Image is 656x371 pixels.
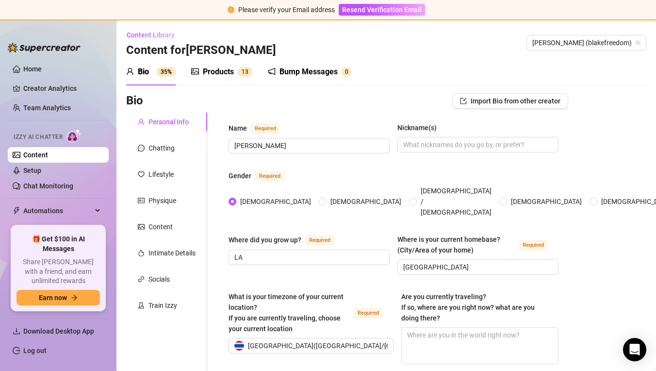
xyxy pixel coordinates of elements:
a: Team Analytics [23,104,71,112]
span: exclamation-circle [228,6,234,13]
div: Nickname(s) [397,122,437,133]
button: Resend Verification Email [339,4,425,16]
button: Content Library [126,27,182,43]
span: team [635,40,641,46]
span: user [126,67,134,75]
div: Physique [148,195,176,206]
span: arrow-right [71,294,78,301]
span: 3 [245,68,248,75]
span: Are you currently traveling? If so, where are you right now? what are you doing there? [401,293,535,322]
button: Import Bio from other creator [452,93,568,109]
div: Where did you grow up? [229,235,301,245]
span: What is your timezone of your current location? If you are currently traveling, choose your curre... [229,293,344,333]
div: Bump Messages [279,66,338,78]
img: th [234,341,244,351]
label: Where is your current homebase? (City/Area of your home) [397,234,558,255]
sup: 0 [342,67,351,77]
span: Blake (blakefreedom) [532,35,640,50]
span: import [460,98,467,104]
span: heart [138,171,145,178]
div: Lifestyle [148,169,174,180]
label: Nickname(s) [397,122,443,133]
span: Content Library [127,31,175,39]
h3: Bio [126,93,143,109]
span: [GEOGRAPHIC_DATA] ( [GEOGRAPHIC_DATA]/[GEOGRAPHIC_DATA] ) [248,338,452,353]
span: experiment [138,302,145,309]
span: 1 [242,68,245,75]
span: [DEMOGRAPHIC_DATA] / [DEMOGRAPHIC_DATA] [417,185,495,218]
span: idcard [138,197,145,204]
span: Earn now [39,294,67,302]
a: Log out [23,347,47,354]
sup: 35% [157,67,176,77]
span: Required [519,240,548,251]
span: download [13,327,20,335]
span: Automations [23,203,92,219]
input: Nickname(s) [403,139,551,150]
span: Required [354,308,383,319]
label: Where did you grow up? [229,234,345,246]
span: thunderbolt [13,207,20,215]
span: [DEMOGRAPHIC_DATA] [327,196,405,207]
span: Required [255,171,284,182]
div: Name [229,123,247,134]
span: Download Desktop App [23,327,94,335]
div: Personal Info [148,117,189,127]
label: Gender [229,170,295,182]
a: Setup [23,167,41,174]
div: Gender [229,170,251,181]
button: Earn nowarrow-right [16,290,100,305]
div: Bio [138,66,149,78]
div: Products [203,66,234,78]
img: logo-BBDzfeDw.svg [8,43,81,52]
span: picture [191,67,199,75]
div: Intimate Details [148,248,196,258]
a: Creator Analytics [23,81,101,96]
span: 🎁 Get $100 in AI Messages [16,235,100,253]
div: Content [148,221,173,232]
label: Name [229,122,291,134]
a: Content [23,151,48,159]
span: Required [251,123,280,134]
span: notification [268,67,276,75]
img: AI Chatter [66,129,82,143]
div: Where is your current homebase? (City/Area of your home) [397,234,515,255]
div: Please verify your Email address [238,4,335,15]
span: [DEMOGRAPHIC_DATA] [507,196,586,207]
a: Home [23,65,42,73]
span: message [138,145,145,152]
span: fire [138,250,145,256]
sup: 13 [238,67,252,77]
span: Required [305,235,334,246]
span: link [138,276,145,283]
h3: Content for [PERSON_NAME] [126,43,276,58]
a: Chat Monitoring [23,182,73,190]
span: Resend Verification Email [342,6,422,14]
div: Open Intercom Messenger [623,338,646,361]
div: Socials [148,274,170,285]
span: Import Bio from other creator [471,97,560,105]
div: Train Izzy [148,300,177,311]
span: [DEMOGRAPHIC_DATA] [236,196,315,207]
span: Izzy AI Chatter [14,133,63,142]
input: Where is your current homebase? (City/Area of your home) [403,262,551,272]
span: user [138,118,145,125]
div: Chatting [148,143,175,153]
span: Share [PERSON_NAME] with a friend, and earn unlimited rewards [16,257,100,286]
input: Where did you grow up? [234,252,382,263]
span: picture [138,223,145,230]
input: Name [234,140,382,151]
